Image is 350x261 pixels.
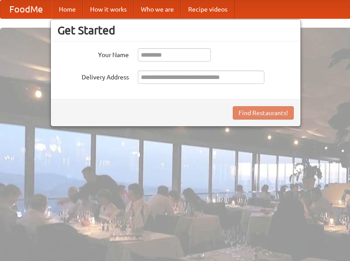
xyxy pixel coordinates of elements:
[134,0,181,18] a: Who we are
[83,0,134,18] a: How it works
[58,24,294,37] h3: Get Started
[181,0,235,18] a: Recipe videos
[58,48,129,59] label: Your Name
[0,0,52,18] a: FoodMe
[52,0,83,18] a: Home
[58,70,129,82] label: Delivery Address
[233,106,294,120] button: Find Restaurants!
